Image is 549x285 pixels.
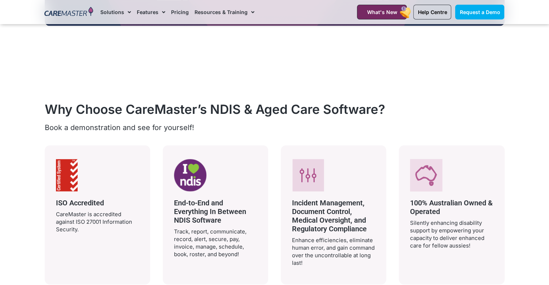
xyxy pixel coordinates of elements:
[45,123,194,132] span: Book a demonstration and see for yourself!
[292,198,367,233] span: Incident Management, Document Control, Medical Oversight, and Regulatory Compliance
[174,198,246,224] span: End-to-End and Everything In Between NDIS Software
[413,5,451,19] a: Help Centre
[459,9,500,15] span: Request a Demo
[292,236,375,266] p: Enhance efficiencies, eliminate human error, and gain command over the uncontrollable at long last!
[56,210,139,233] p: CareMaster is accredited against ISO 27001 Information Security.
[56,198,104,207] span: ISO Accredited
[410,198,493,215] span: 100% Australian Owned & Operated
[455,5,504,19] a: Request a Demo
[410,219,493,249] p: Silently enhancing disability support by empowering your capacity to deliver enhanced care for fe...
[418,9,447,15] span: Help Centre
[367,9,397,15] span: What's New
[44,7,93,18] img: CareMaster Logo
[174,227,257,258] p: Track, report, communicate, record, alert, secure, pay, invoice, manage, schedule, book, roster, ...
[45,102,505,117] h2: Why Choose CareMaster’s NDIS & Aged Care Software?
[357,5,407,19] a: What's New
